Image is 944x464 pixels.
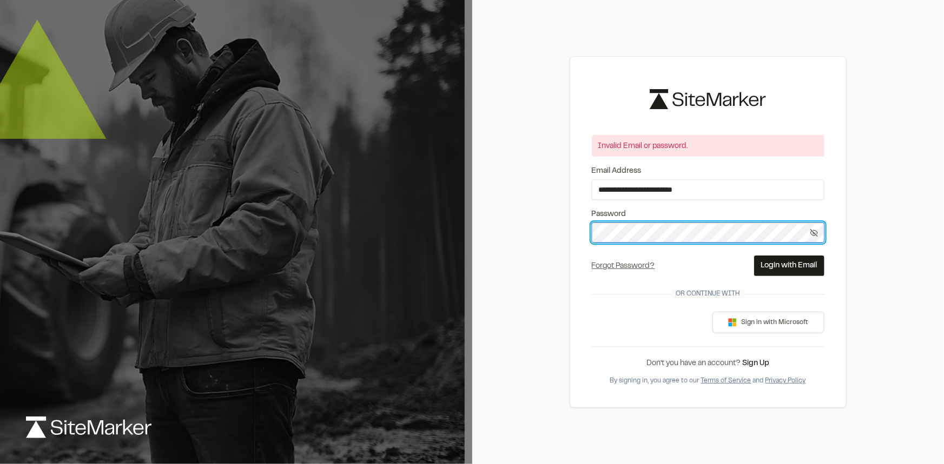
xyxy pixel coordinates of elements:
[712,312,824,333] button: Sign in with Microsoft
[26,416,151,438] img: logo-white-rebrand.svg
[586,311,696,334] iframe: Sign in with Google Button
[592,209,824,220] label: Password
[765,376,806,386] button: Privacy Policy
[592,263,655,270] a: Forgot Password?
[592,376,824,386] div: By signing in, you agree to our and
[754,255,824,276] button: Login with Email
[701,376,751,386] button: Terms of Service
[592,358,824,369] div: Don’t you have an account?
[672,289,744,299] span: Or continue with
[592,165,824,177] label: Email Address
[650,89,766,109] img: logo-black-rebrand.svg
[742,360,769,367] a: Sign Up
[598,143,688,150] span: Invalid Email or password.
